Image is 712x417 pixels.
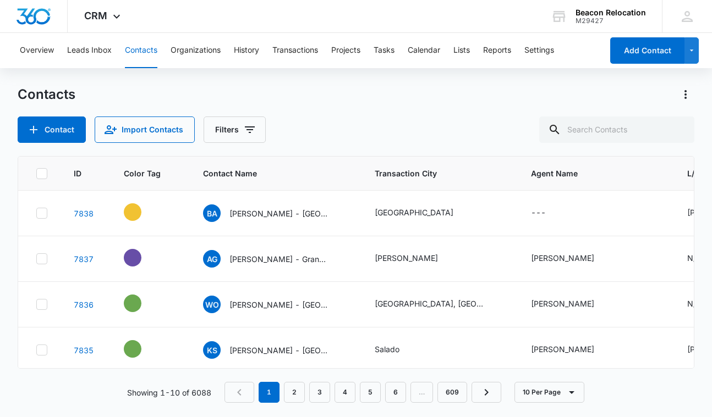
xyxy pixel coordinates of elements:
button: Lists [453,33,470,68]
div: [PERSON_NAME] [531,298,594,309]
button: Filters [204,116,266,143]
div: N/A [687,298,702,309]
em: 1 [259,382,280,403]
div: Contact Name - Wesley Ochsenreiter - NC - Select to Edit Field [203,296,348,313]
button: Overview [20,33,54,68]
div: --- [531,207,546,220]
div: - - Select to Edit Field [124,294,161,312]
button: Settings [524,33,554,68]
button: 10 Per Page [514,382,584,403]
div: Contact Name - Abigail Gustafson - Grand Blanc, MI - Select to Edit Field [203,250,348,268]
div: account id [576,17,646,25]
a: Next Page [472,382,501,403]
div: - - Select to Edit Field [124,340,161,358]
div: account name [576,8,646,17]
span: Agent Name [531,168,661,179]
p: [PERSON_NAME] - Grand Blanc, [GEOGRAPHIC_DATA] [229,253,328,265]
p: [PERSON_NAME] - [GEOGRAPHIC_DATA] [229,344,328,356]
div: Agent Name - Lindey Hixson - Select to Edit Field [531,343,614,357]
span: ID [74,168,81,179]
div: - - Select to Edit Field [124,249,161,266]
div: Agent Name - Kevin Walker - Select to Edit Field [531,298,614,311]
button: Organizations [171,33,221,68]
span: Contact Name [203,168,332,179]
div: [PERSON_NAME] [375,252,438,264]
p: [PERSON_NAME] - [GEOGRAPHIC_DATA] [229,208,328,219]
a: Page 6 [385,382,406,403]
span: Transaction City [375,168,505,179]
button: Leads Inbox [67,33,112,68]
a: Page 5 [360,382,381,403]
div: Agent Name - - Select to Edit Field [531,207,566,220]
div: Transaction City - Greensboro - Select to Edit Field [375,207,473,220]
button: Contacts [125,33,157,68]
span: WO [203,296,221,313]
div: Transaction City - Abigail Gustafson - Select to Edit Field [375,252,458,265]
button: Import Contacts [95,116,195,143]
input: Search Contacts [539,116,694,143]
button: History [234,33,259,68]
div: Salado [375,343,399,355]
a: Page 3 [309,382,330,403]
h1: Contacts [18,86,75,103]
div: Contact Name - Kimberly Springer - TX - Select to Edit Field [203,341,348,359]
div: [PERSON_NAME] [531,343,594,355]
button: Calendar [408,33,440,68]
span: CRM [84,10,107,21]
button: Transactions [272,33,318,68]
a: Page 2 [284,382,305,403]
a: Page 609 [437,382,467,403]
span: KS [203,341,221,359]
nav: Pagination [224,382,501,403]
div: - - Select to Edit Field [124,203,161,221]
a: Page 4 [335,382,355,403]
div: Contact Name - Bradley Avery - NC - Select to Edit Field [203,204,348,222]
div: Transaction City - Salado - Select to Edit Field [375,343,419,357]
button: Actions [677,86,694,103]
div: [GEOGRAPHIC_DATA] [375,207,453,218]
div: [PERSON_NAME] [531,252,594,264]
a: Navigate to contact details page for Kimberly Springer - TX [74,346,94,355]
p: Showing 1-10 of 6088 [127,387,211,398]
a: Navigate to contact details page for Wesley Ochsenreiter - NC [74,300,94,309]
a: Navigate to contact details page for Bradley Avery - NC [74,209,94,218]
button: Projects [331,33,360,68]
button: Tasks [374,33,395,68]
button: Add Contact [610,37,684,64]
p: [PERSON_NAME] - [GEOGRAPHIC_DATA] [229,299,328,310]
div: [GEOGRAPHIC_DATA], [GEOGRAPHIC_DATA], [GEOGRAPHIC_DATA] [375,298,485,309]
span: Color Tag [124,168,161,179]
button: Add Contact [18,116,86,143]
span: AG [203,250,221,268]
div: N/A [687,252,702,264]
button: Reports [483,33,511,68]
div: Agent Name - Abigail Gustafson - Select to Edit Field [531,252,614,265]
span: BA [203,204,221,222]
div: Transaction City - Huntersville, China Grove, Concord - Select to Edit Field [375,298,505,311]
a: Navigate to contact details page for Abigail Gustafson - Grand Blanc, MI [74,254,94,264]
